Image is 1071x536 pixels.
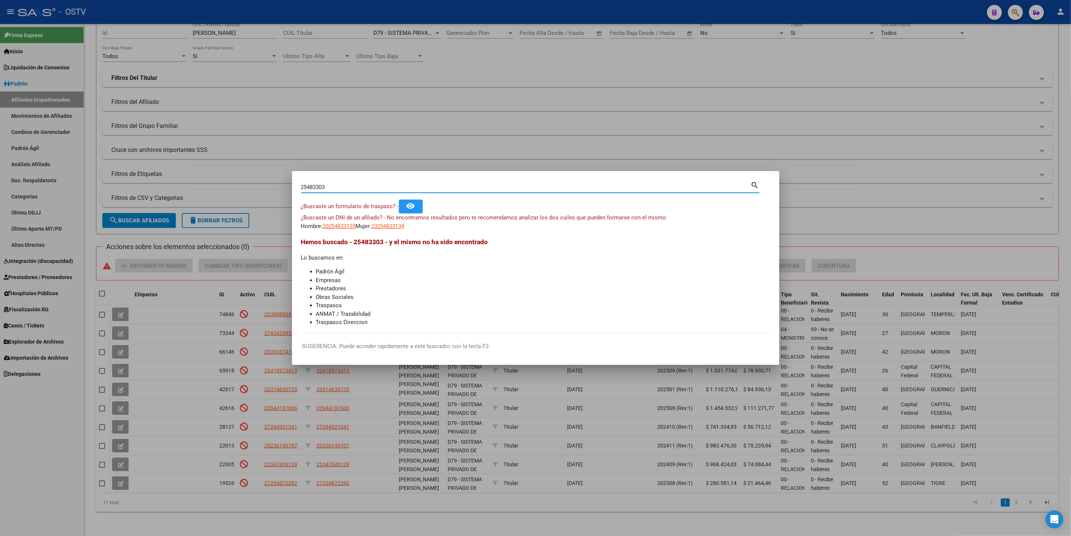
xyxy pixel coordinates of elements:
[371,223,404,230] span: 23254833134
[316,284,770,293] li: Prestadores
[301,238,488,246] span: Hemos buscado - 25483303 - y el mismo no ha sido encontrado
[751,180,759,189] mat-icon: search
[301,203,399,210] span: ¿Buscaste un formulario de traspaso? -
[316,301,770,310] li: Traspasos
[316,318,770,327] li: Traspasos Direccion
[316,293,770,302] li: Obras Sociales
[301,237,770,327] div: Lo buscamos en:
[316,267,770,276] li: Padrón Ágil
[316,310,770,318] li: ANMAT / Trazabilidad
[323,223,356,230] span: 20254833135
[406,201,415,210] mat-icon: remove_red_eye
[301,213,770,230] div: Hombre: Mujer:
[316,276,770,285] li: Empresas
[301,342,770,351] p: -SUGERENCIA: Puede acceder rapidamente a este buscador con la tecla F2-
[301,214,668,221] span: ¿Buscaste un DNI de un afiliado? - No encontramos resultados pero te recomendamos analizar los do...
[1046,510,1064,528] div: Open Intercom Messenger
